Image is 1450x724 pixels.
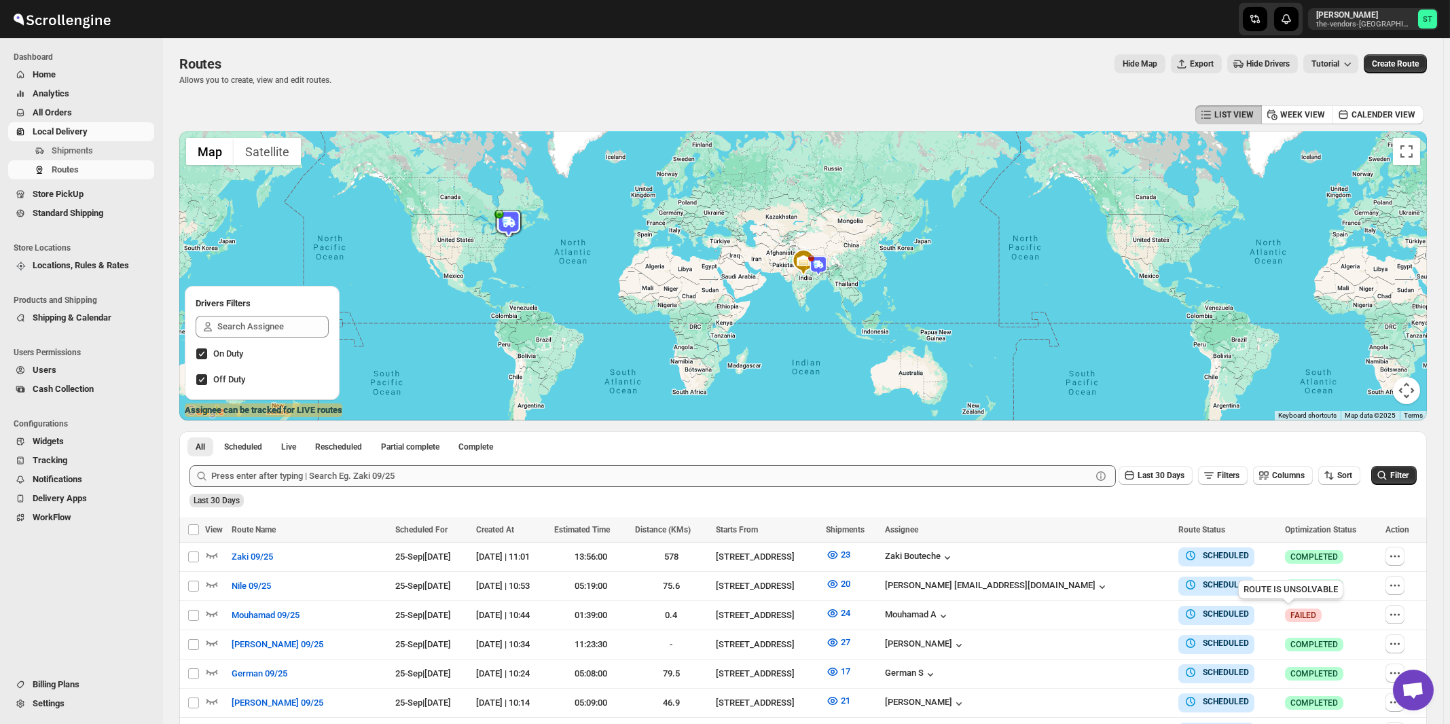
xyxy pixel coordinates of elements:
[8,256,154,275] button: Locations, Rules & Rates
[1217,471,1239,480] span: Filters
[223,634,331,655] button: [PERSON_NAME] 09/25
[476,525,514,535] span: Created At
[395,668,451,678] span: 25-Sep | [DATE]
[33,455,67,465] span: Tracking
[8,308,154,327] button: Shipping & Calendar
[1178,525,1225,535] span: Route Status
[716,525,758,535] span: Starts From
[395,698,451,708] span: 25-Sep | [DATE]
[716,638,818,651] div: [STREET_ADDRESS]
[179,56,221,72] span: Routes
[52,145,93,156] span: Shipments
[1345,412,1396,419] span: Map data ©2025
[635,525,691,535] span: Distance (KMs)
[183,403,228,420] img: Google
[8,361,154,380] button: Users
[223,575,279,597] button: Nile 09/25
[315,441,362,452] span: Rescheduled
[14,295,156,306] span: Products and Shipping
[476,579,546,593] div: [DATE] | 10:53
[716,579,818,593] div: [STREET_ADDRESS]
[635,579,708,593] div: 75.6
[1184,578,1249,592] button: SCHEDULED
[52,164,79,175] span: Routes
[1253,466,1313,485] button: Columns
[1393,138,1420,165] button: Toggle fullscreen view
[395,525,448,535] span: Scheduled For
[476,667,546,681] div: [DATE] | 10:24
[818,573,858,595] button: 20
[1184,607,1249,621] button: SCHEDULED
[1390,471,1409,480] span: Filter
[1272,471,1305,480] span: Columns
[885,580,1109,594] div: [PERSON_NAME] [EMAIL_ADDRESS][DOMAIN_NAME]
[33,69,56,79] span: Home
[8,451,154,470] button: Tracking
[1227,54,1298,73] button: Hide Drivers
[186,138,234,165] button: Show street map
[1198,466,1248,485] button: Filters
[1285,525,1356,535] span: Optimization Status
[885,638,966,652] div: [PERSON_NAME]
[818,602,858,624] button: 24
[476,638,546,651] div: [DATE] | 10:34
[1119,466,1193,485] button: Last 30 Days
[33,474,82,484] span: Notifications
[1171,54,1222,73] button: Export
[8,489,154,508] button: Delivery Apps
[223,604,308,626] button: Mouhamad 09/25
[841,695,850,706] span: 21
[1280,109,1325,120] span: WEEK VIEW
[232,696,323,710] span: [PERSON_NAME] 09/25
[554,550,627,564] div: 13:56:00
[183,403,228,420] a: Open this area in Google Maps (opens a new window)
[395,610,451,620] span: 25-Sep | [DATE]
[205,525,223,535] span: View
[223,663,295,685] button: German 09/25
[281,441,296,452] span: Live
[1195,105,1262,124] button: LIST VIEW
[224,441,262,452] span: Scheduled
[232,667,287,681] span: German 09/25
[1393,670,1434,710] div: Open chat
[33,436,64,446] span: Widgets
[1290,639,1338,650] span: COMPLETED
[885,525,918,535] span: Assignee
[1214,109,1254,120] span: LIST VIEW
[395,581,451,591] span: 25-Sep | [DATE]
[1123,58,1157,69] span: Hide Map
[223,692,331,714] button: [PERSON_NAME] 09/25
[885,697,966,710] button: [PERSON_NAME]
[818,544,858,566] button: 23
[635,667,708,681] div: 79.5
[232,609,300,622] span: Mouhamad 09/25
[33,384,94,394] span: Cash Collection
[554,609,627,622] div: 01:39:00
[234,138,301,165] button: Show satellite imagery
[1261,105,1333,124] button: WEEK VIEW
[1352,109,1415,120] span: CALENDER VIEW
[1203,609,1249,619] b: SCHEDULED
[826,525,865,535] span: Shipments
[1184,549,1249,562] button: SCHEDULED
[33,107,72,117] span: All Orders
[187,437,213,456] button: All routes
[1203,668,1249,677] b: SCHEDULED
[1114,54,1165,73] button: Map action label
[716,667,818,681] div: [STREET_ADDRESS]
[1203,551,1249,560] b: SCHEDULED
[1290,698,1338,708] span: COMPLETED
[1423,15,1432,24] text: ST
[232,525,276,535] span: Route Name
[194,496,240,505] span: Last 30 Days
[33,312,111,323] span: Shipping & Calendar
[1333,105,1424,124] button: CALENDER VIEW
[33,189,84,199] span: Store PickUp
[33,88,69,98] span: Analytics
[33,512,71,522] span: WorkFlow
[818,690,858,712] button: 21
[885,551,954,564] div: Zaki Bouteche
[232,638,323,651] span: [PERSON_NAME] 09/25
[885,668,937,681] div: German S
[1404,412,1423,419] a: Terms (opens in new tab)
